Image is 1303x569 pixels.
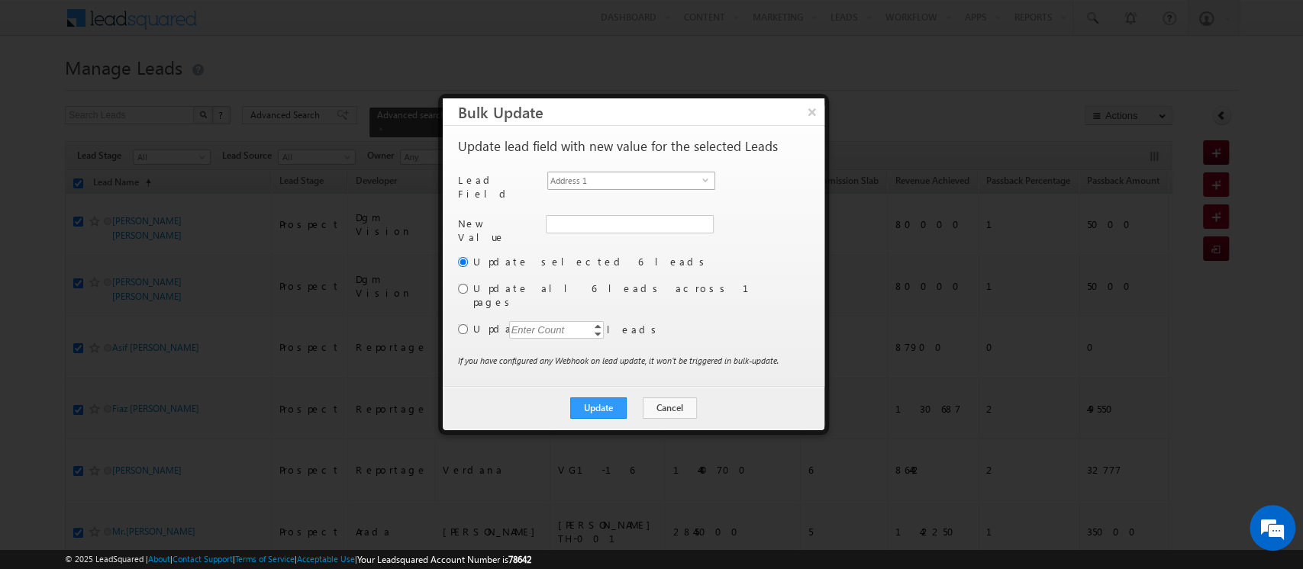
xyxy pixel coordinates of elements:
h3: Bulk Update [458,98,824,125]
a: Acceptable Use [297,554,355,564]
div: Minimize live chat window [250,8,287,44]
em: Start Chat [208,448,277,468]
img: d_60004797649_company_0_60004797649 [26,80,64,100]
span: 78642 [508,554,531,565]
p: Update lead field with new value for the selected Leads [458,140,778,153]
div: Enter Count [509,321,567,339]
a: Decrement [592,330,604,338]
span: © 2025 LeadSquared | | | | | [65,552,531,567]
span: Your Leadsquared Account Number is [357,554,531,565]
a: About [148,554,170,564]
label: Update all 6 leads across 1 pages [473,281,806,309]
button: Update [570,397,627,419]
label: Update selected 6 leads [473,255,806,268]
button: × [800,98,824,125]
button: Cancel [643,397,697,419]
textarea: Type your message and hit 'Enter' [20,141,279,435]
span: Address 1 [548,172,702,189]
p: leads [607,323,662,336]
a: Contact Support [173,554,233,564]
p: If you have configured any Webhook on lead update, it won’t be triggered in bulk-update. [458,354,779,368]
p: New Value [458,217,538,244]
div: Chat with us now [79,80,256,100]
a: Terms of Service [235,554,295,564]
a: Increment [592,322,604,330]
p: Lead Field [458,173,538,201]
span: select [702,176,714,183]
label: Update [473,322,806,336]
